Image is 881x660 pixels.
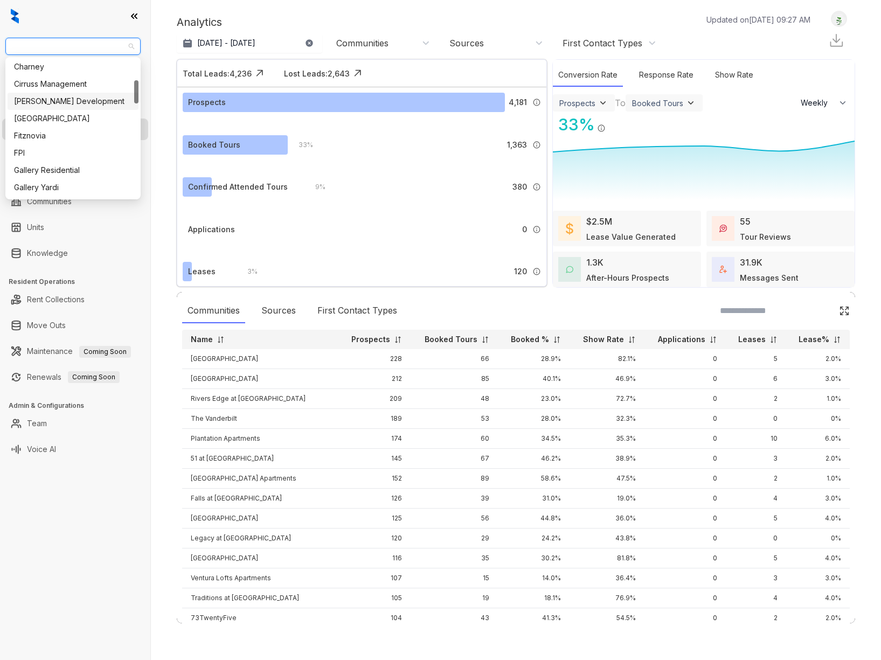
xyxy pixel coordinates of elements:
div: Davis Development [8,93,138,110]
td: 189 [338,409,411,429]
li: Leads [2,72,148,94]
td: 0 [644,449,726,469]
img: TourReviews [719,225,727,232]
div: 1.3K [586,256,603,269]
div: Fitznovia [14,130,132,142]
a: Communities [27,191,72,212]
button: [DATE] - [DATE] [177,33,322,53]
td: 0 [726,529,786,548]
p: Prospects [351,334,390,345]
td: Falls at [GEOGRAPHIC_DATA] [182,489,338,509]
p: Lease% [799,334,829,345]
li: Voice AI [2,439,148,460]
div: Response Rate [634,64,699,87]
td: 0 [644,548,726,568]
div: Tour Reviews [740,231,791,242]
td: 51 at [GEOGRAPHIC_DATA] [182,449,338,469]
div: Conversion Rate [553,64,623,87]
li: Rent Collections [2,289,148,310]
p: Applications [658,334,705,345]
img: sorting [833,336,841,344]
div: Fairfield [8,110,138,127]
img: sorting [769,336,778,344]
div: 55 [740,215,751,228]
img: Click Icon [606,114,622,130]
span: Weekly [801,98,834,108]
td: 0% [786,529,850,548]
span: 0 [522,224,527,235]
td: 40.1% [498,369,570,389]
td: 23.0% [498,389,570,409]
td: 3.0% [786,568,850,588]
div: First Contact Types [563,37,642,49]
img: Info [532,141,541,149]
td: 212 [338,369,411,389]
img: Click Icon [252,65,268,81]
td: 53 [411,409,498,429]
div: Show Rate [710,64,759,87]
td: 116 [338,548,411,568]
td: 1.0% [786,389,850,409]
td: 5 [726,349,786,369]
img: sorting [481,336,489,344]
img: Info [532,225,541,234]
td: 2.0% [786,449,850,469]
a: Team [27,413,47,434]
div: Total Leads: 4,236 [183,68,252,79]
td: 4.0% [786,509,850,529]
td: 4.0% [786,588,850,608]
img: sorting [217,336,225,344]
p: Show Rate [583,334,624,345]
p: [DATE] - [DATE] [197,38,255,48]
span: 380 [512,181,527,193]
td: 46.2% [498,449,570,469]
p: Analytics [177,14,222,30]
div: Sources [449,37,484,49]
td: 105 [338,588,411,608]
td: 6 [726,369,786,389]
li: Renewals [2,366,148,388]
td: 0 [644,409,726,429]
td: 152 [338,469,411,489]
td: 67 [411,449,498,469]
li: Units [2,217,148,238]
div: Sources [256,298,301,323]
div: Charney [8,58,138,75]
td: 0 [644,588,726,608]
td: 82.1% [570,349,644,369]
td: 0 [726,409,786,429]
td: 0 [644,389,726,409]
td: 15 [411,568,498,588]
span: 1,363 [507,139,527,151]
img: TotalFum [719,266,727,273]
td: 29 [411,529,498,548]
td: 0 [644,469,726,489]
td: 0 [644,608,726,628]
div: [GEOGRAPHIC_DATA] [14,113,132,124]
td: 58.6% [498,469,570,489]
div: 33 % [288,139,313,151]
span: Coming Soon [79,346,131,358]
td: 107 [338,568,411,588]
div: 33 % [553,113,595,137]
img: Info [532,267,541,276]
td: 60 [411,429,498,449]
td: 3.0% [786,489,850,509]
img: Info [597,124,606,133]
div: Cirruss Management [14,78,132,90]
div: 9 % [304,181,325,193]
td: 1.0% [786,469,850,489]
img: ViewFilterArrow [685,98,696,108]
td: 28.0% [498,409,570,429]
div: Charney [14,61,132,73]
td: 209 [338,389,411,409]
a: Rent Collections [27,289,85,310]
td: 2 [726,608,786,628]
td: 85 [411,369,498,389]
img: Download [828,32,844,48]
td: 46.9% [570,369,644,389]
td: 38.9% [570,449,644,469]
td: 0 [644,429,726,449]
img: Click Icon [839,305,850,316]
td: Plantation Apartments [182,429,338,449]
